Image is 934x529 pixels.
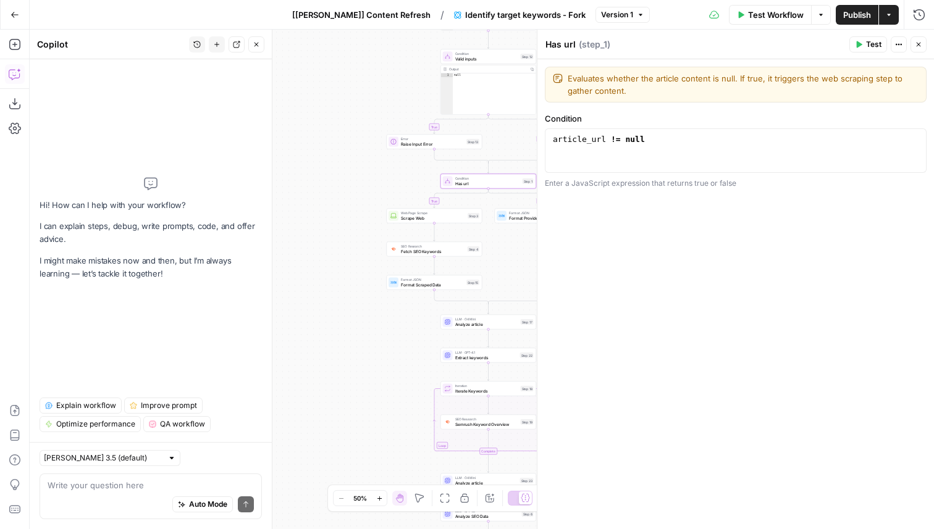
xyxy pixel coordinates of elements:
[160,419,205,430] span: QA workflow
[487,455,489,473] g: Edge from step_18-iteration-end to step_23
[521,54,534,59] div: Step 12
[455,354,518,360] span: Extract keywords
[441,73,453,78] div: 1
[466,280,479,285] div: Step 15
[455,388,518,394] span: Iterate Keywords
[401,141,464,147] span: Raise Input Error
[729,5,811,25] button: Test Workflow
[455,475,518,480] span: LLM · O4 Mini
[434,257,435,275] g: Edge from step_4 to step_15
[44,452,162,464] input: Claude Sonnet 3.5 (default)
[56,400,116,411] span: Explain workflow
[440,348,536,363] div: LLM · GPT-4.1Extract keywordsStep 22
[141,400,197,411] span: Improve prompt
[401,136,464,141] span: Error
[401,281,464,288] span: Format Scraped Data
[849,36,887,52] button: Test
[545,178,927,189] div: Enter a JavaScript expression that returns true or false
[401,277,464,282] span: Format JSON
[455,383,518,388] span: Iteration
[479,448,497,455] div: Complete
[455,350,518,355] span: LLM · GPT-4.1
[387,209,482,223] div: Web Page ScrapeScrape WebStep 3
[401,244,465,249] span: SEO Research
[489,115,543,164] g: Edge from step_12 to step_12-conditional-end
[509,215,572,221] span: Format Provided Content
[521,386,534,391] div: Step 18
[189,499,227,510] span: Auto Mode
[455,480,518,486] span: Analyze article
[843,9,871,21] span: Publish
[440,7,444,22] span: /
[455,321,518,327] span: Analyze article
[455,417,518,422] span: SEO Research
[455,56,518,62] span: Valid inputs
[466,139,479,144] div: Step 13
[447,5,593,25] button: Identify target keywords - Fork
[455,513,520,519] span: Analyze SEO Data
[124,398,203,414] button: Improve prompt
[40,416,141,432] button: Optimize performance
[568,72,919,97] textarea: Evaluates whether the article content is null. If true, it triggers the web scraping step to gath...
[434,189,489,208] g: Edge from step_1 to step_3
[434,115,489,134] g: Edge from step_12 to step_13
[172,496,233,512] button: Auto Mode
[387,275,482,290] div: Format JSONFormat Scraped DataStep 15
[523,178,534,184] div: Step 1
[440,415,536,430] div: SEO ResearchSemrush Keyword OverviewStep 19
[285,5,438,25] button: [[PERSON_NAME]] Content Refresh
[440,315,536,330] div: LLM · O4 MiniAnalyze articleStep 17
[866,39,881,50] span: Test
[487,396,489,414] g: Edge from step_18 to step_19
[545,38,576,51] textarea: Has url
[522,511,534,517] div: Step 6
[520,352,534,358] div: Step 22
[489,223,543,304] g: Edge from step_21 to step_1-conditional-end
[445,419,451,425] img: v3j4otw2j2lxnxfkcl44e66h4fup
[449,67,527,72] div: Output
[401,210,465,215] span: Web Page Scrape
[455,317,518,322] span: LLM · O4 Mini
[468,246,480,252] div: Step 4
[440,507,536,522] div: LLM · GPT-4oAnalyze SEO DataStep 6
[40,398,122,414] button: Explain workflow
[292,9,431,21] span: [[PERSON_NAME]] Content Refresh
[601,9,633,20] span: Version 1
[40,220,262,246] p: I can explain steps, debug, write prompts, code, and offer advice.
[455,51,518,56] span: Condition
[468,213,479,219] div: Step 3
[434,149,489,164] g: Edge from step_13 to step_12-conditional-end
[455,176,520,181] span: Condition
[390,246,397,252] img: ey5lt04xp3nqzrimtu8q5fsyor3u
[440,174,536,189] div: ConditionHas urlStep 1
[487,363,489,381] g: Edge from step_22 to step_18
[440,473,536,488] div: LLM · O4 MiniAnalyze articleStep 23
[495,209,591,223] div: Format JSONFormat Provided ContentStep 21
[143,416,211,432] button: QA workflow
[836,5,878,25] button: Publish
[521,419,534,425] div: Step 19
[579,38,610,51] span: ( step_1 )
[434,290,489,304] g: Edge from step_15 to step_1-conditional-end
[520,478,534,483] div: Step 23
[387,135,482,149] div: ErrorRaise Input ErrorStep 13
[37,38,185,51] div: Copilot
[440,49,536,115] div: ConditionValid inputsStep 12Outputnull
[353,493,367,503] span: 50%
[387,242,482,257] div: SEO ResearchFetch SEO KeywordsStep 4
[455,180,520,186] span: Has url
[748,9,804,21] span: Test Workflow
[521,319,534,325] div: Step 17
[40,254,262,280] p: I might make mistakes now and then, but I’m always learning — let’s tackle it together!
[40,199,262,212] p: Hi! How can I help with your workflow?
[401,248,465,254] span: Fetch SEO Keywords
[509,210,572,215] span: Format JSON
[487,330,489,348] g: Edge from step_17 to step_22
[440,448,536,455] div: Complete
[440,381,536,396] div: LoopIterationIterate KeywordsStep 18
[487,162,489,173] g: Edge from step_12-conditional-end to step_1
[56,419,135,430] span: Optimize performance
[455,421,518,427] span: Semrush Keyword Overview
[401,215,465,221] span: Scrape Web
[545,112,927,125] label: Condition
